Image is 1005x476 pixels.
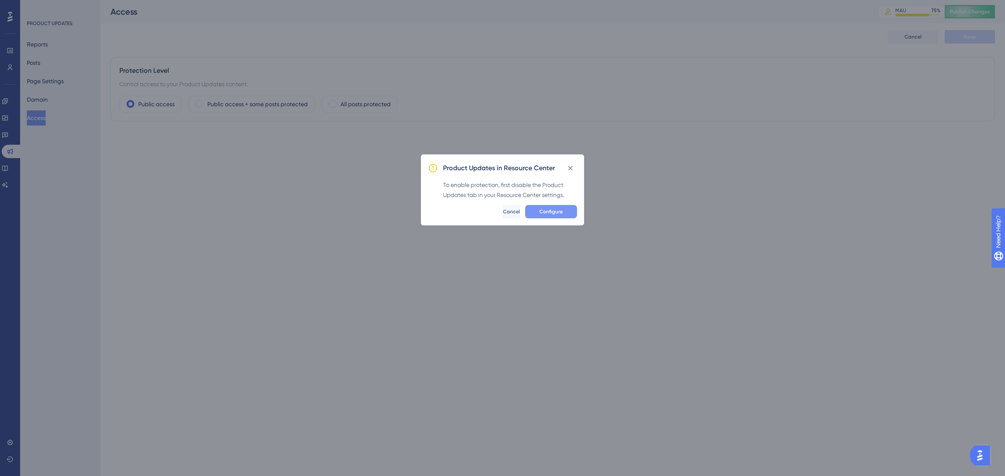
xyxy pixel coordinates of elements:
span: Configure [539,208,563,215]
div: To enable protection, first disable the Product Updates tab in your Resource Center settings. [443,180,577,200]
h2: Product Updates in Resource Center [443,163,555,173]
span: Need Help? [20,2,52,12]
iframe: UserGuiding AI Assistant Launcher [970,443,995,468]
span: Cancel [503,208,520,215]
